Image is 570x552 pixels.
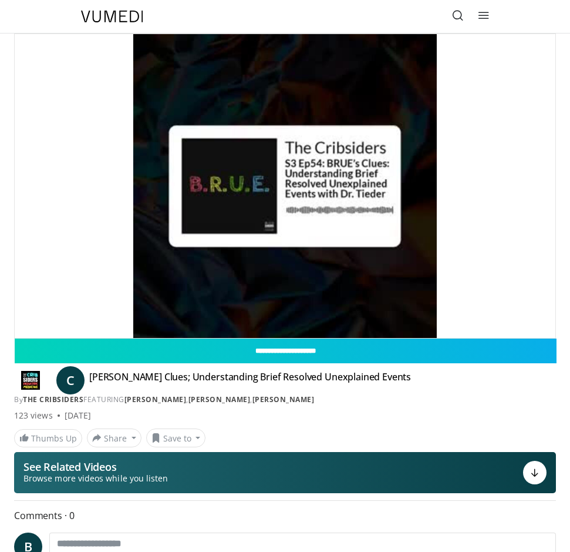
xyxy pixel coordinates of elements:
[14,371,47,390] img: The Cribsiders
[188,394,251,404] a: [PERSON_NAME]
[14,452,556,493] button: See Related Videos Browse more videos while you listen
[15,34,555,338] video-js: Video Player
[14,410,53,421] span: 123 views
[23,461,168,473] p: See Related Videos
[56,366,85,394] a: C
[124,394,187,404] a: [PERSON_NAME]
[23,394,83,404] a: The Cribsiders
[252,394,315,404] a: [PERSON_NAME]
[23,473,168,484] span: Browse more videos while you listen
[14,508,556,523] span: Comments 0
[65,410,91,421] div: [DATE]
[14,429,82,447] a: Thumbs Up
[87,429,141,447] button: Share
[89,371,411,390] h4: [PERSON_NAME] Clues; Understanding Brief Resolved Unexplained Events
[146,429,206,447] button: Save to
[81,11,143,22] img: VuMedi Logo
[14,394,556,405] div: By FEATURING , ,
